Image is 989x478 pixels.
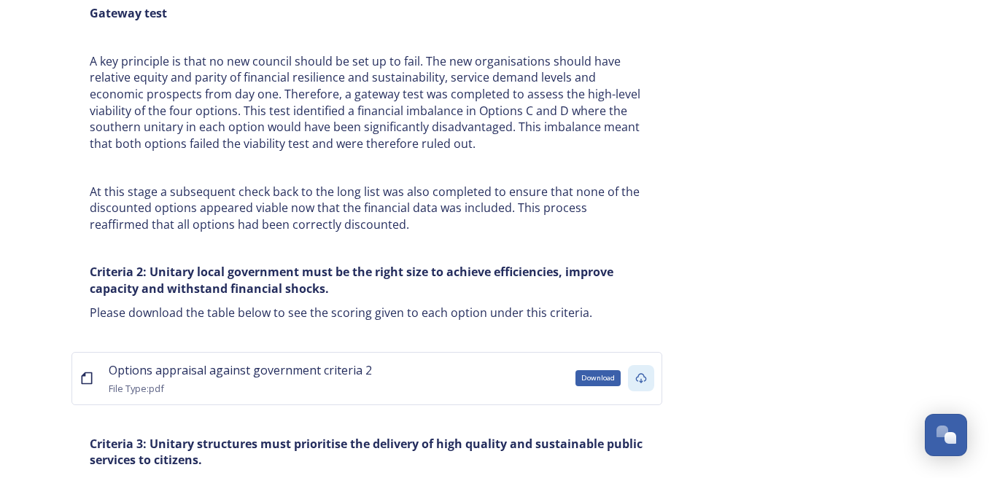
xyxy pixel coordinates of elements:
[90,305,644,321] p: Please download the table below to see the scoring given to each option under this criteria.
[90,436,645,469] strong: Criteria 3: Unitary structures must prioritise the delivery of high quality and sustainable publi...
[90,184,644,233] p: At this stage a subsequent check back to the long list was also completed to ensure that none of ...
[575,370,621,386] div: Download
[90,53,644,152] p: A key principle is that no new council should be set up to fail. The new organisations should hav...
[109,361,372,378] a: Options appraisal against government criteria 2
[109,382,164,395] span: File Type: pdf
[925,414,967,456] button: Open Chat
[90,5,167,21] strong: Gateway test
[90,264,616,297] strong: Criteria 2: Unitary local government must be the right size to achieve efficiencies, improve capa...
[109,362,372,378] span: Options appraisal against government criteria 2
